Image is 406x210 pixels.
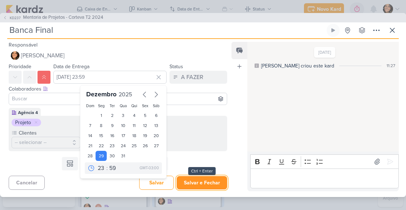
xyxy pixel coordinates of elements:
[107,121,118,131] div: 9
[188,167,216,175] div: Ctrl + Enter
[129,121,140,131] div: 11
[86,90,116,98] span: Dezembro
[261,62,334,70] div: [PERSON_NAME] criou este kard
[12,137,80,148] button: -- selecionar --
[18,129,80,137] label: Clientes
[152,103,160,109] div: Sáb
[119,103,127,109] div: Qua
[250,169,399,188] div: Editor editing area: main
[9,49,227,62] button: [PERSON_NAME]
[140,165,159,171] div: GMT-03:00
[96,131,107,141] div: 15
[15,119,31,126] div: Projeto
[9,176,45,190] button: Cancelar
[129,110,140,121] div: 4
[9,15,22,21] span: KD237
[9,42,37,48] label: Responsável
[330,27,336,33] div: Ligar relógio
[53,64,89,70] label: Data de Entrega
[118,141,129,151] div: 24
[96,141,107,151] div: 22
[140,121,151,131] div: 12
[108,103,116,109] div: Ter
[10,95,225,103] input: Buscar
[85,151,96,161] div: 28
[139,176,174,190] button: Salvar
[181,73,203,82] div: A FAZER
[9,64,31,70] label: Prioridade
[141,103,150,109] div: Sex
[107,141,118,151] div: 23
[9,85,227,93] div: Colaboradores
[169,64,183,70] label: Status
[106,164,108,172] div: :
[96,151,107,161] div: 29
[151,131,162,141] div: 20
[85,121,96,131] div: 7
[107,131,118,141] div: 16
[53,71,167,84] input: Select a date
[96,121,107,131] div: 8
[85,141,96,151] div: 21
[85,131,96,141] div: 14
[107,110,118,121] div: 2
[118,121,129,131] div: 10
[177,176,227,189] button: Salvar e Fechar
[140,141,151,151] div: 26
[151,141,162,151] div: 27
[86,103,94,109] div: Dom
[387,62,395,69] div: 11:27
[140,110,151,121] div: 5
[97,103,105,109] div: Seg
[151,110,162,121] div: 6
[118,110,129,121] div: 3
[7,24,325,37] input: Kard Sem Título
[250,154,399,169] div: Editor toolbar
[169,71,227,84] button: A FAZER
[18,109,38,116] div: Agência 4
[11,51,19,60] img: Karen Duarte
[23,14,103,21] span: Mentoria de Projetos - Corteva T2 2024
[118,131,129,141] div: 17
[21,51,65,60] span: [PERSON_NAME]
[130,103,138,109] div: Qui
[129,131,140,141] div: 18
[119,91,132,98] span: 2025
[3,14,103,21] button: KD237 Mentoria de Projetos - Corteva T2 2024
[96,110,107,121] div: 1
[151,121,162,131] div: 13
[118,151,129,161] div: 31
[107,151,118,161] div: 30
[129,141,140,151] div: 25
[140,131,151,141] div: 19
